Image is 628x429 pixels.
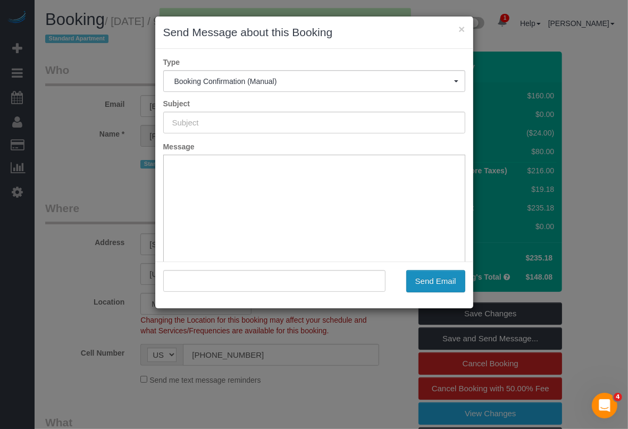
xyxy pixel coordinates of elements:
[614,393,622,401] span: 4
[174,77,454,86] span: Booking Confirmation (Manual)
[155,57,473,68] label: Type
[406,270,465,292] button: Send Email
[458,23,465,35] button: ×
[163,24,465,40] h3: Send Message about this Booking
[163,70,465,92] button: Booking Confirmation (Manual)
[155,98,473,109] label: Subject
[592,393,617,418] iframe: Intercom live chat
[163,112,465,133] input: Subject
[155,141,473,152] label: Message
[164,155,465,321] iframe: Rich Text Editor, editor1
